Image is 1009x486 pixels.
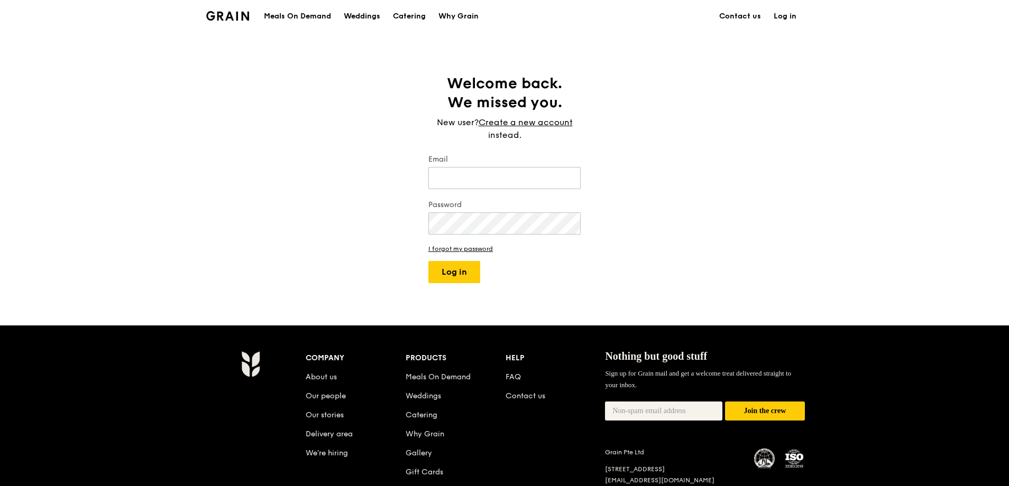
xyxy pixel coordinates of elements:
a: Our stories [306,410,344,419]
img: Grain [206,11,249,21]
div: Weddings [344,1,380,32]
a: Contact us [506,391,545,400]
label: Password [428,200,581,210]
a: Weddings [337,1,387,32]
a: Why Grain [406,429,444,438]
a: Delivery area [306,429,353,438]
div: Grain Pte Ltd [605,448,741,456]
a: We’re hiring [306,448,348,457]
a: Contact us [713,1,767,32]
a: About us [306,372,337,381]
div: Why Grain [438,1,479,32]
a: [EMAIL_ADDRESS][DOMAIN_NAME] [605,476,714,484]
img: MUIS Halal Certified [754,448,775,470]
a: Why Grain [432,1,485,32]
span: Nothing but good stuff [605,350,707,362]
img: ISO Certified [784,448,805,469]
a: Catering [387,1,432,32]
a: Log in [767,1,803,32]
span: New user? [437,117,479,127]
a: Gallery [406,448,432,457]
a: FAQ [506,372,521,381]
input: Non-spam email address [605,401,722,420]
a: Create a new account [479,116,573,129]
h1: Welcome back. We missed you. [428,74,581,112]
a: Meals On Demand [406,372,471,381]
a: I forgot my password [428,245,581,253]
div: Products [406,351,506,366]
button: Log in [428,261,480,283]
a: Weddings [406,391,441,400]
a: Our people [306,391,346,400]
label: Email [428,154,581,165]
img: Grain [241,351,260,377]
div: Meals On Demand [264,1,331,32]
span: instead. [488,130,521,140]
span: Sign up for Grain mail and get a welcome treat delivered straight to your inbox. [605,369,791,389]
div: Company [306,351,406,366]
div: [STREET_ADDRESS] [605,465,741,474]
div: Catering [393,1,426,32]
div: Help [506,351,606,366]
button: Join the crew [725,401,805,421]
a: Gift Cards [406,468,443,476]
a: Catering [406,410,437,419]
